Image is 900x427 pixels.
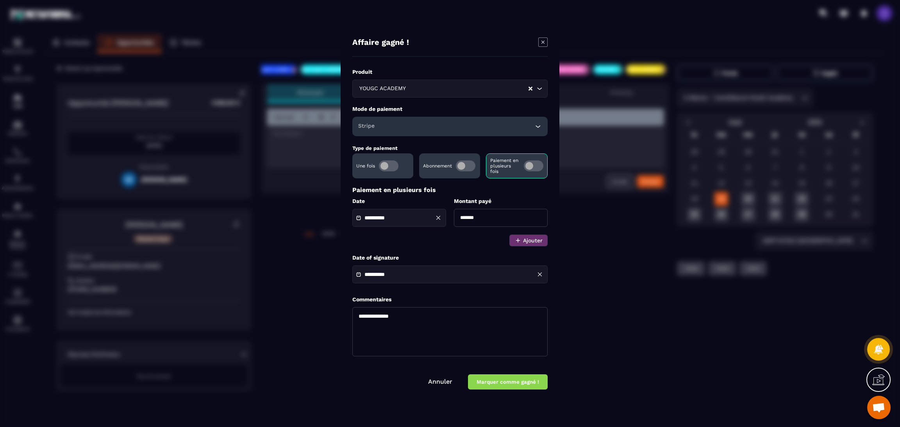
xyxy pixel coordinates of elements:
[352,197,446,205] label: Date
[352,68,548,76] label: Produit
[352,105,548,113] label: Mode de paiement
[529,86,532,92] button: Clear Selected
[423,163,452,169] p: Abonnement
[356,163,375,169] p: Une fois
[407,84,528,93] input: Search for option
[352,254,548,262] label: Date of signature
[867,396,891,419] a: Ouvrir le chat
[490,158,520,174] p: Paiement en plusieurs fois
[352,186,548,194] p: Paiement en plusieurs fois
[454,197,548,205] label: Montant payé
[509,235,548,246] button: Ajouter
[352,80,548,98] div: Search for option
[352,145,398,151] label: Type de paiement
[468,374,548,390] button: Marquer comme gagné !
[357,84,407,93] span: YOUGC ACADEMY
[352,296,391,303] label: Commentaires
[428,378,452,385] a: Annuler
[352,37,409,48] h4: Affaire gagné !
